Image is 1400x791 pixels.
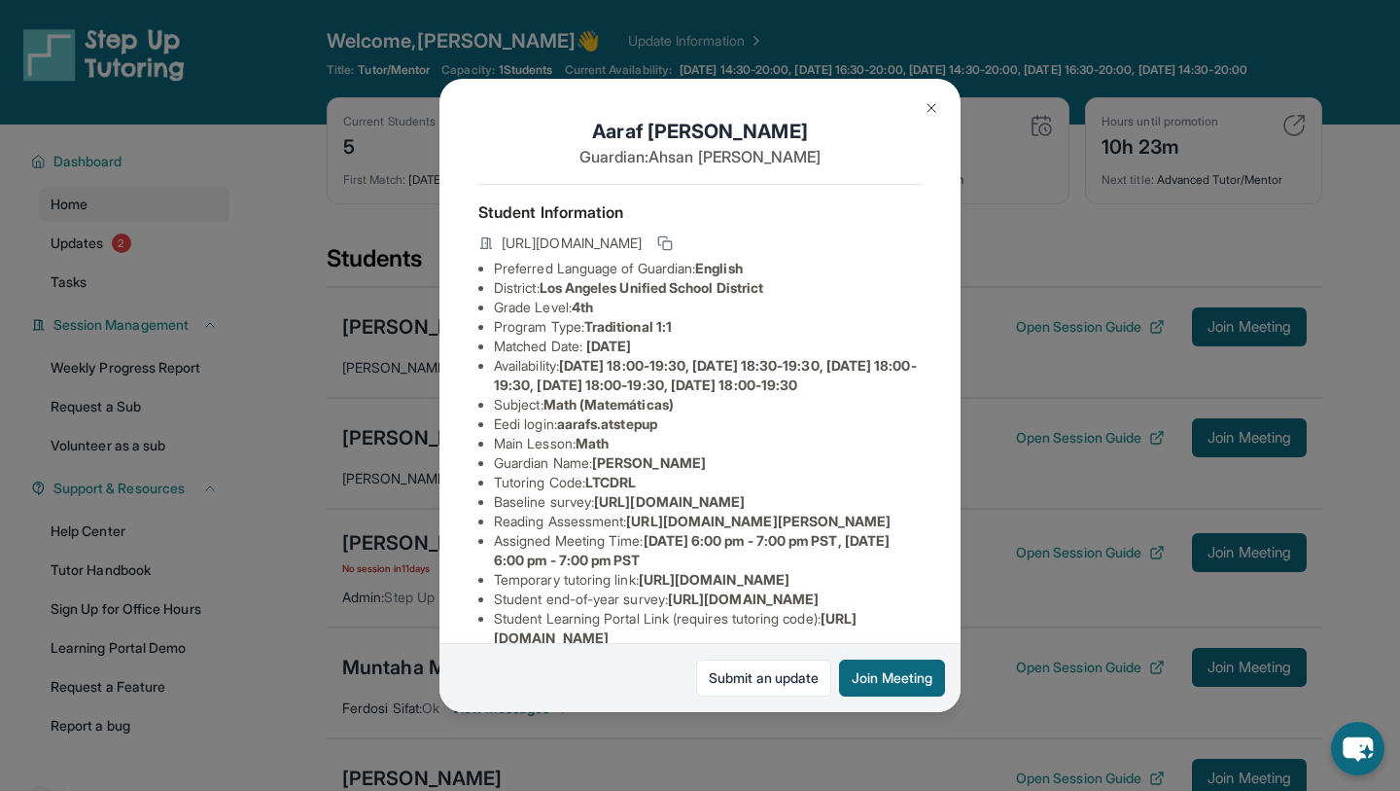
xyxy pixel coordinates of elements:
h1: Aaraf [PERSON_NAME] [478,118,922,145]
span: Math [576,435,609,451]
span: 4th [572,299,593,315]
span: [DATE] [586,338,631,354]
span: English [695,260,743,276]
li: Subject : [494,395,922,414]
li: Eedi login : [494,414,922,434]
span: aarafs.atstepup [557,415,657,432]
li: Reading Assessment : [494,512,922,531]
span: [URL][DOMAIN_NAME] [594,493,745,510]
span: [URL][DOMAIN_NAME] [668,591,819,607]
span: Traditional 1:1 [584,318,672,335]
li: Guardian Name : [494,453,922,473]
span: [URL][DOMAIN_NAME] [639,571,789,588]
img: Close Icon [924,100,939,116]
button: Copy link [653,232,677,255]
button: chat-button [1331,722,1384,775]
span: Los Angeles Unified School District [540,279,763,296]
span: LTCDRL [585,474,636,490]
li: Assigned Meeting Time : [494,531,922,570]
li: Grade Level: [494,298,922,317]
span: [DATE] 18:00-19:30, [DATE] 18:30-19:30, [DATE] 18:00-19:30, [DATE] 18:00-19:30, [DATE] 18:00-19:30 [494,357,917,393]
span: [DATE] 6:00 pm - 7:00 pm PST, [DATE] 6:00 pm - 7:00 pm PST [494,532,890,568]
h4: Student Information [478,200,922,224]
li: Main Lesson : [494,434,922,453]
li: District: [494,278,922,298]
li: Tutoring Code : [494,473,922,492]
li: Student end-of-year survey : [494,590,922,609]
span: [URL][DOMAIN_NAME][PERSON_NAME] [626,513,891,529]
p: Guardian: Ahsan [PERSON_NAME] [478,145,922,168]
li: Matched Date: [494,337,922,356]
li: Preferred Language of Guardian: [494,259,922,278]
button: Join Meeting [839,660,945,697]
span: Math (Matemáticas) [543,396,674,413]
li: Baseline survey : [494,492,922,512]
li: Temporary tutoring link : [494,570,922,590]
span: [URL][DOMAIN_NAME] [502,234,642,253]
li: Program Type: [494,317,922,337]
span: [PERSON_NAME] [592,454,706,471]
li: Student Learning Portal Link (requires tutoring code) : [494,609,922,648]
li: Availability: [494,356,922,395]
a: Submit an update [696,660,831,697]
